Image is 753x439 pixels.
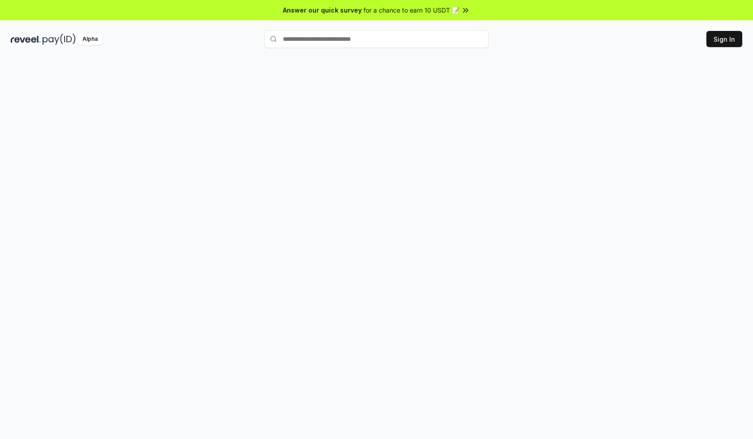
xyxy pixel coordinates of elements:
[78,34,103,45] div: Alpha
[364,5,459,15] span: for a chance to earn 10 USDT 📝
[706,31,742,47] button: Sign In
[43,34,76,45] img: pay_id
[283,5,362,15] span: Answer our quick survey
[11,34,41,45] img: reveel_dark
